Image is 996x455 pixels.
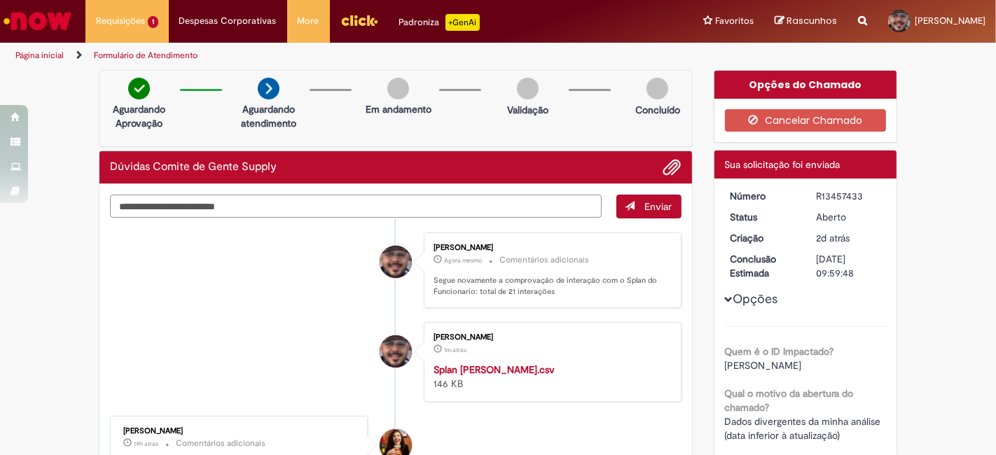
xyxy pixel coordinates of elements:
[507,103,548,117] p: Validação
[720,210,806,224] dt: Status
[816,189,881,203] div: R13457433
[645,200,672,213] span: Enviar
[816,232,850,244] time: 28/08/2025 11:56:21
[380,335,412,367] div: Rafael Jose Pereira Da Silva
[499,254,589,266] small: Comentários adicionais
[134,440,158,448] span: 19h atrás
[387,78,409,99] img: img-circle-grey.png
[715,14,754,28] span: Favoritos
[445,14,480,31] p: +GenAi
[176,437,265,449] small: Comentários adicionais
[444,256,482,265] span: Agora mesmo
[110,195,602,218] textarea: Digite sua mensagem aqui...
[720,189,806,203] dt: Número
[816,232,850,244] span: 2d atrás
[110,161,277,174] h2: Dúvidas Comite de Gente Supply Histórico de tíquete
[816,231,881,245] div: 28/08/2025 11:56:21
[725,387,854,414] b: Qual o motivo da abertura do chamado?
[725,158,841,171] span: Sua solicitação foi enviada
[787,14,837,27] span: Rascunhos
[148,16,158,28] span: 1
[816,252,881,280] div: [DATE] 09:59:48
[298,14,319,28] span: More
[725,345,834,358] b: Quem é o ID Impactado?
[340,10,378,31] img: click_logo_yellow_360x200.png
[915,15,985,27] span: [PERSON_NAME]
[725,359,802,372] span: [PERSON_NAME]
[235,102,303,130] p: Aguardando atendimento
[15,50,64,61] a: Página inicial
[105,102,173,130] p: Aguardando Aprovação
[179,14,277,28] span: Despesas Corporativas
[96,14,145,28] span: Requisições
[380,246,412,278] div: Rafael Jose Pereira Da Silva
[663,158,682,176] button: Adicionar anexos
[646,78,668,99] img: img-circle-grey.png
[444,256,482,265] time: 30/08/2025 10:30:21
[775,15,837,28] a: Rascunhos
[720,231,806,245] dt: Criação
[11,43,653,69] ul: Trilhas de página
[635,103,680,117] p: Concluído
[94,50,198,61] a: Formulário de Atendimento
[616,195,682,218] button: Enviar
[366,102,431,116] p: Em andamento
[128,78,150,99] img: check-circle-green.png
[434,275,667,297] p: Segue novamente a comprovação de interação com o Splan do Funcionario: total de 21 interações
[444,346,466,354] time: 30/08/2025 10:29:25
[123,427,357,435] div: [PERSON_NAME]
[434,244,667,252] div: [PERSON_NAME]
[714,71,897,99] div: Opções do Chamado
[434,363,555,376] a: Splan [PERSON_NAME].csv
[1,7,74,35] img: ServiceNow
[434,333,667,342] div: [PERSON_NAME]
[517,78,539,99] img: img-circle-grey.png
[444,346,466,354] span: 1m atrás
[434,363,667,391] div: 146 KB
[725,415,884,442] span: Dados divergentes da minha análise (data inferior à atualização)
[725,109,887,132] button: Cancelar Chamado
[258,78,279,99] img: arrow-next.png
[399,14,480,31] div: Padroniza
[816,210,881,224] div: Aberto
[720,252,806,280] dt: Conclusão Estimada
[134,440,158,448] time: 29/08/2025 15:59:48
